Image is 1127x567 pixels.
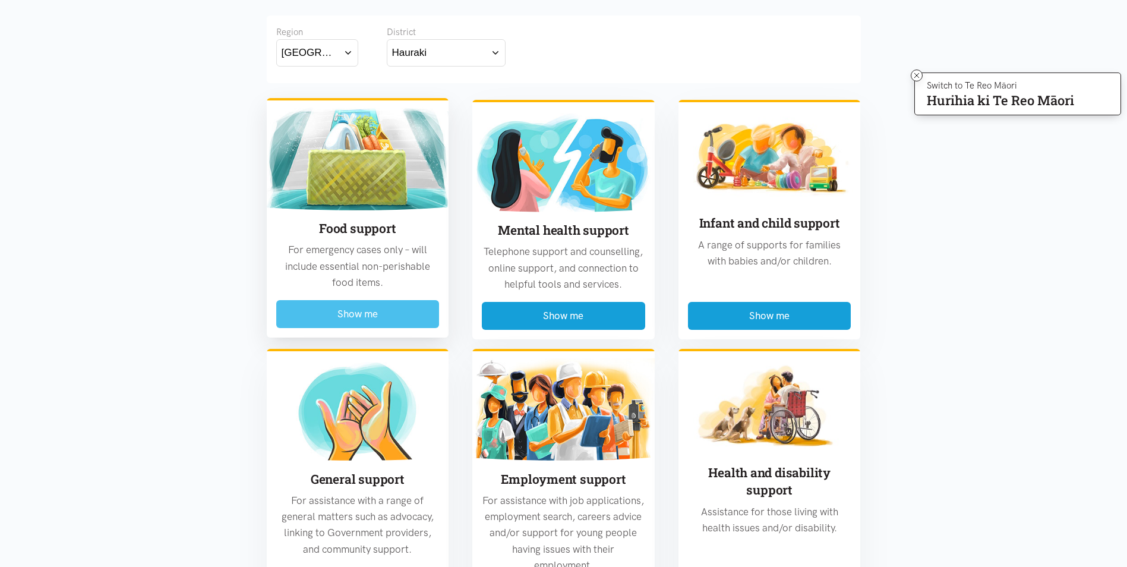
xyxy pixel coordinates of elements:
[276,300,440,328] button: Show me
[482,471,645,488] h3: Employment support
[688,215,851,232] h3: Infant and child support
[482,244,645,292] p: Telephone support and counselling, online support, and connection to helpful tools and services.
[688,237,851,269] p: A range of supports for families with babies and/or children.
[276,25,358,39] div: Region
[927,82,1074,89] p: Switch to Te Reo Māori
[482,222,645,239] h3: Mental health support
[387,25,506,39] div: District
[688,464,851,499] h3: Health and disability support
[688,504,851,536] p: Assistance for those living with health issues and/or disability.
[276,39,358,66] button: [GEOGRAPHIC_DATA]
[276,242,440,291] p: For emergency cases only – will include essential non-perishable food items.
[392,45,427,61] div: Hauraki
[688,302,851,330] button: Show me
[927,95,1074,106] p: Hurihia ki Te Reo Māori
[387,39,506,66] button: Hauraki
[276,471,440,488] h3: General support
[276,220,440,237] h3: Food support
[282,45,339,61] div: [GEOGRAPHIC_DATA]
[276,493,440,557] p: For assistance with a range of general matters such as advocacy, linking to Government providers,...
[482,302,645,330] button: Show me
